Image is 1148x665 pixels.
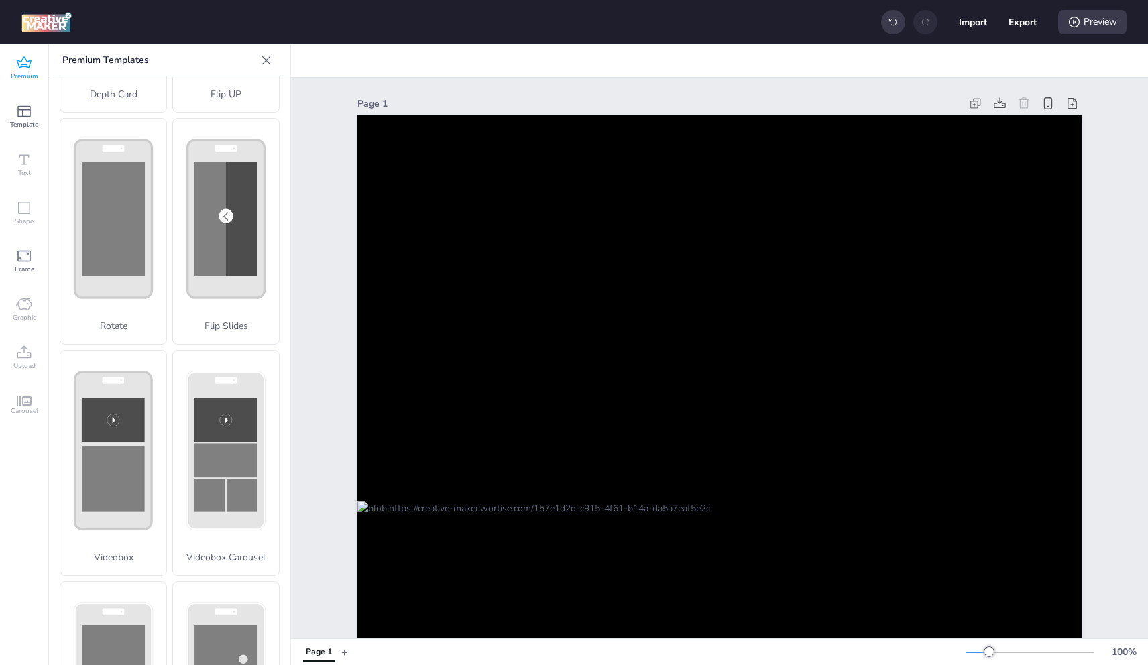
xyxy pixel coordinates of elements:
div: Preview [1058,10,1127,34]
p: Videobox [60,550,166,564]
span: Template [10,119,38,130]
p: Flip UP [173,87,279,101]
button: + [341,640,348,664]
span: Upload [13,361,36,371]
img: logo Creative Maker [21,12,72,32]
div: Tabs [296,640,341,664]
span: Graphic [13,312,36,323]
div: Page 1 [306,646,332,658]
button: Export [1009,8,1037,36]
span: Frame [15,264,34,275]
span: Text [18,168,31,178]
span: Premium [11,71,38,82]
p: Flip Slides [173,319,279,333]
span: Carousel [11,406,38,416]
button: Import [959,8,987,36]
span: Shape [15,216,34,227]
div: 100 % [1108,645,1140,659]
p: Depth Card [60,87,166,101]
p: Videobox Carousel [173,550,279,564]
p: Rotate [60,319,166,333]
div: Page 1 [357,97,961,111]
p: Premium Templates [62,44,255,76]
